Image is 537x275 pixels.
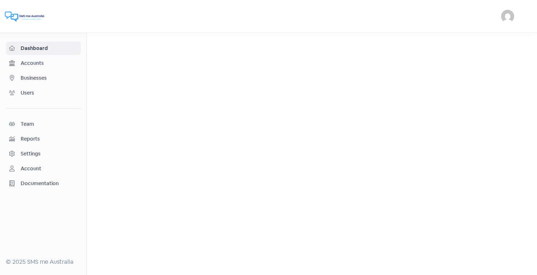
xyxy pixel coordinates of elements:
a: Settings [6,147,81,161]
span: Reports [21,135,78,143]
a: Reports [6,132,81,146]
a: Team [6,117,81,131]
a: Account [6,162,81,175]
a: Businesses [6,71,81,85]
a: Accounts [6,57,81,70]
span: Documentation [21,180,78,187]
a: Users [6,86,81,100]
div: © 2025 SMS me Australia [6,258,81,266]
span: Businesses [21,74,78,82]
span: Accounts [21,59,78,67]
div: Settings [21,150,41,158]
a: Documentation [6,177,81,190]
div: Account [21,165,41,172]
span: Dashboard [21,45,78,52]
span: Team [21,120,78,128]
img: User [501,10,514,23]
a: Dashboard [6,42,81,55]
span: Users [21,89,78,97]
